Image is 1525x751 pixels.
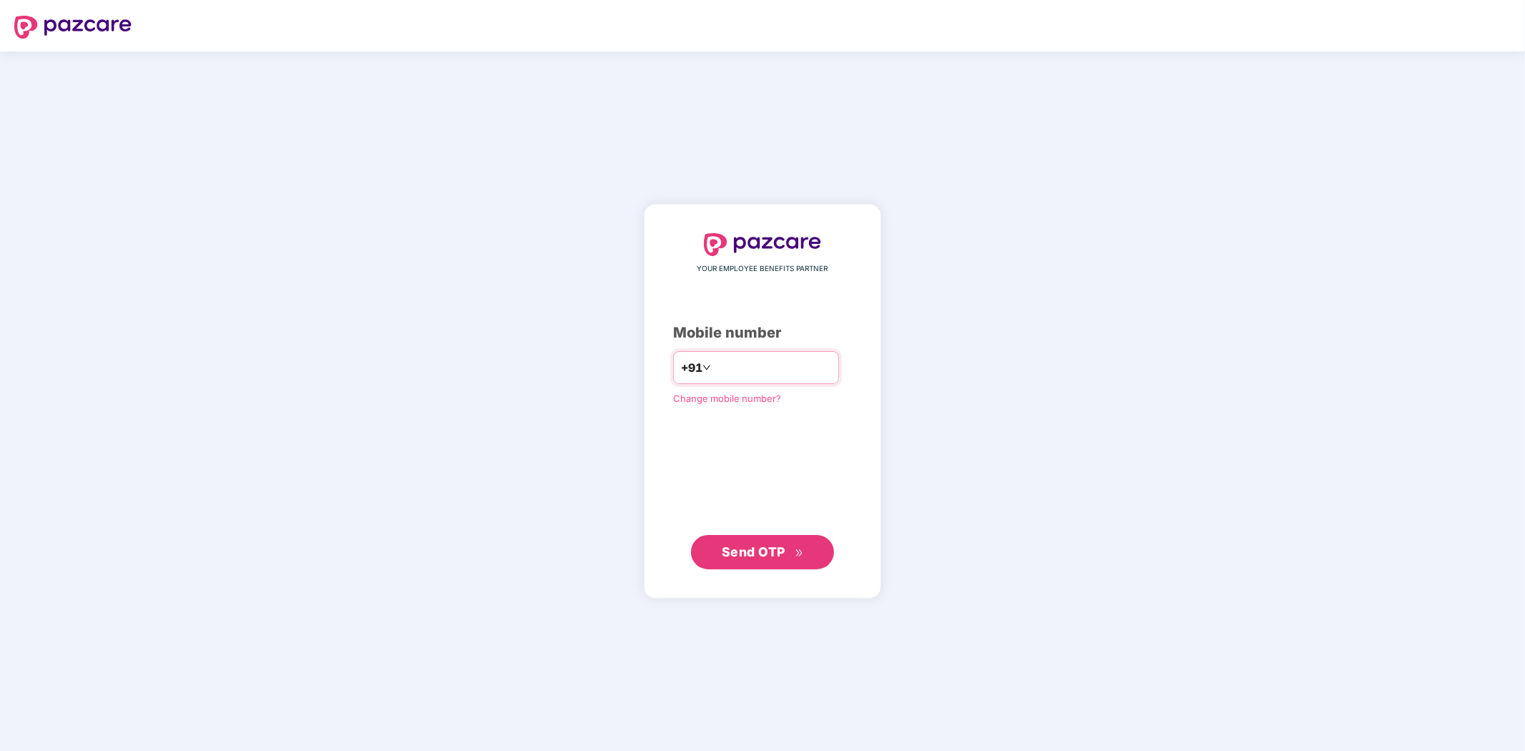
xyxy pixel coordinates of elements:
button: Send OTPdouble-right [691,535,834,569]
img: logo [704,233,821,256]
div: Mobile number [673,322,852,344]
span: double-right [795,549,804,558]
a: Change mobile number? [673,393,781,404]
span: +91 [681,359,702,377]
span: Send OTP [722,544,785,559]
span: YOUR EMPLOYEE BENEFITS PARTNER [697,263,828,275]
span: down [702,363,711,372]
img: logo [14,16,132,39]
